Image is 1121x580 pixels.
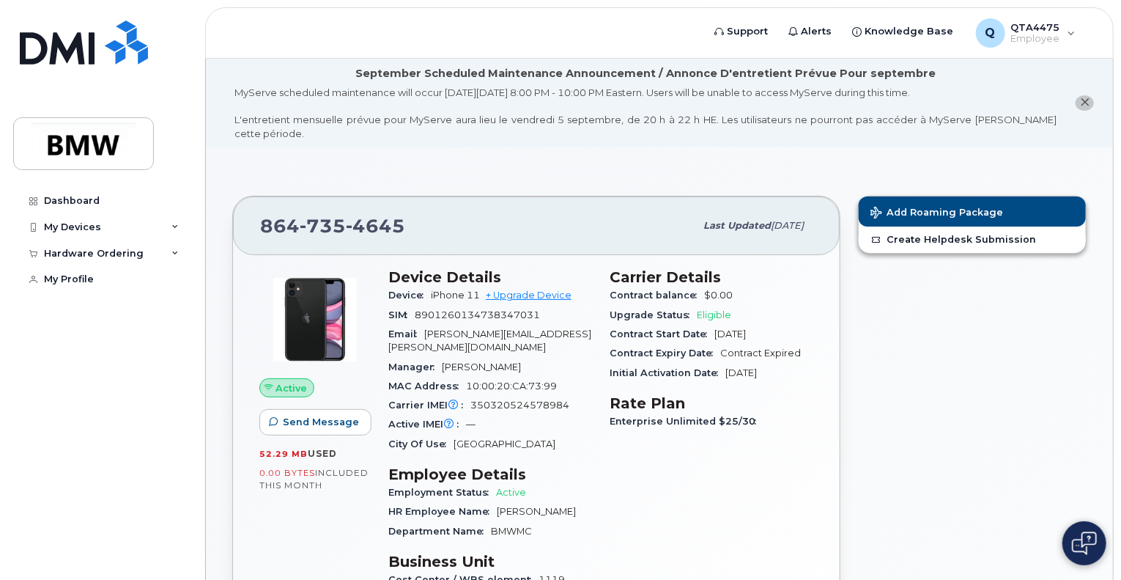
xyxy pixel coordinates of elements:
span: [DATE] [771,220,804,231]
span: iPhone 11 [431,290,480,301]
h3: Employee Details [388,466,592,483]
div: September Scheduled Maintenance Announcement / Annonce D'entretient Prévue Pour septembre [355,66,936,81]
span: Upgrade Status [610,309,697,320]
span: [DATE] [714,328,746,339]
h3: Device Details [388,268,592,286]
a: Create Helpdesk Submission [859,227,1086,253]
span: BMWMC [491,526,532,537]
span: Eligible [697,309,731,320]
span: Active IMEI [388,419,466,430]
span: [PERSON_NAME][EMAIL_ADDRESS][PERSON_NAME][DOMAIN_NAME] [388,328,591,353]
span: MAC Address [388,381,466,392]
button: Add Roaming Package [859,197,1086,227]
span: Last updated [703,220,771,231]
span: Send Message [283,415,359,429]
button: close notification [1076,95,1094,111]
span: 8901260134738347031 [415,309,540,320]
span: Add Roaming Package [870,207,1003,221]
span: Device [388,290,431,301]
span: [PERSON_NAME] [497,506,576,517]
span: 10:00:20:CA:73:99 [466,381,557,392]
span: [PERSON_NAME] [442,361,521,372]
span: Carrier IMEI [388,400,470,411]
img: Open chat [1072,532,1097,555]
span: used [308,448,337,459]
span: Contract Expired [720,348,801,359]
span: Manager [388,361,442,372]
span: Active [276,381,308,395]
span: HR Employee Name [388,506,497,517]
h3: Carrier Details [610,268,813,286]
span: Department Name [388,526,491,537]
span: — [466,419,476,430]
span: Contract balance [610,290,704,301]
span: Contract Expiry Date [610,348,720,359]
span: [GEOGRAPHIC_DATA] [454,438,555,449]
h3: Business Unit [388,553,592,570]
span: 864 [260,215,405,237]
span: Enterprise Unlimited $25/30 [610,416,763,427]
span: 4645 [346,215,405,237]
div: MyServe scheduled maintenance will occur [DATE][DATE] 8:00 PM - 10:00 PM Eastern. Users will be u... [234,86,1057,140]
span: SIM [388,309,415,320]
span: 52.29 MB [259,449,308,459]
span: $0.00 [704,290,733,301]
span: [DATE] [725,367,757,378]
a: + Upgrade Device [486,290,571,301]
span: Active [496,487,526,498]
span: included this month [259,467,369,491]
span: Initial Activation Date [610,367,725,378]
span: 735 [300,215,346,237]
span: 350320524578984 [470,400,569,411]
span: 0.00 Bytes [259,468,315,478]
span: Employment Status [388,487,496,498]
h3: Rate Plan [610,394,813,412]
button: Send Message [259,409,371,436]
span: Email [388,328,424,339]
span: City Of Use [388,438,454,449]
img: iPhone_11.jpg [271,276,359,364]
span: Contract Start Date [610,328,714,339]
